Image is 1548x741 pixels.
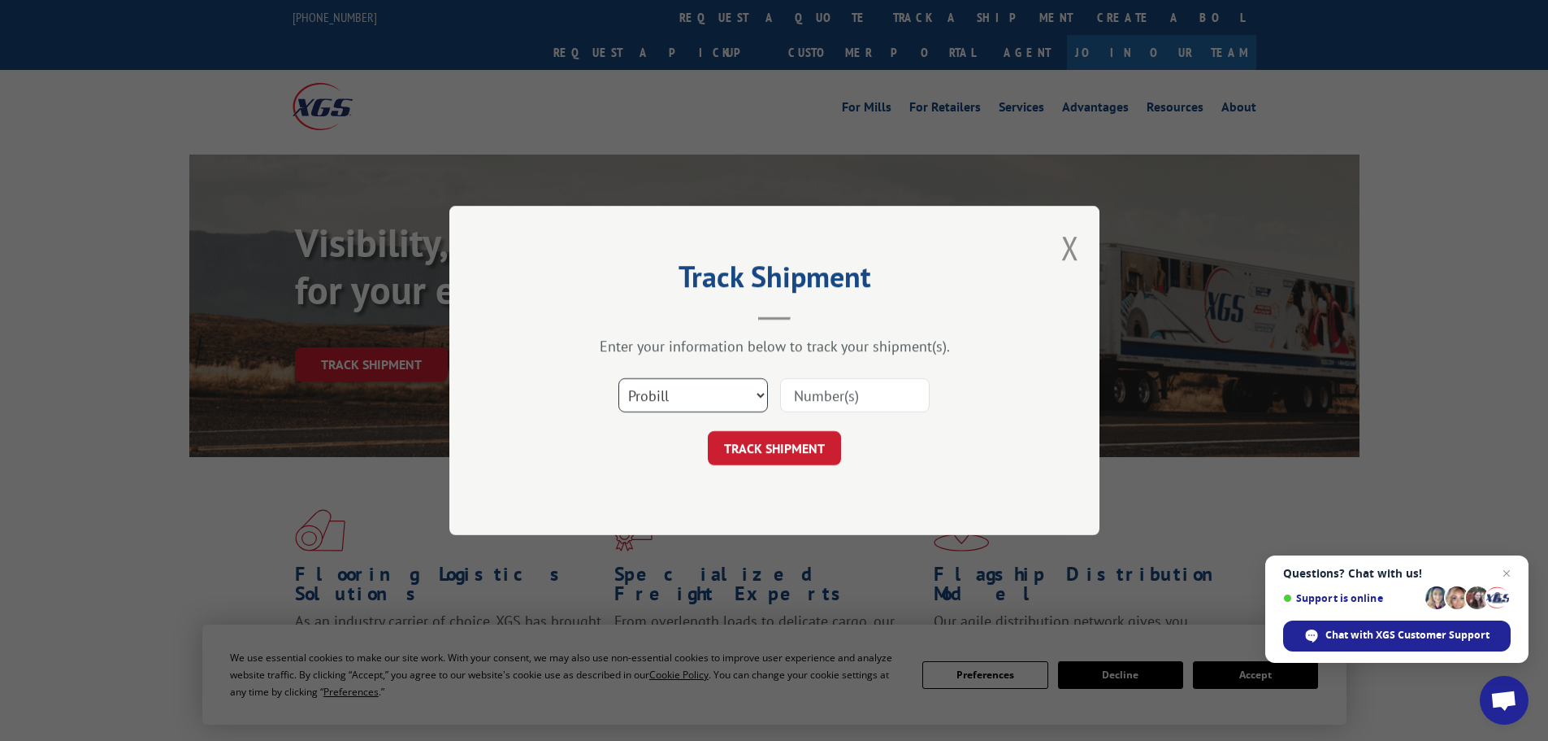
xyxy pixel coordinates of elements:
[708,431,841,465] button: TRACK SHIPMENT
[1325,628,1489,643] span: Chat with XGS Customer Support
[531,265,1018,296] h2: Track Shipment
[1497,564,1516,583] span: Close chat
[1283,567,1511,580] span: Questions? Chat with us!
[1061,226,1079,269] button: Close modal
[1480,676,1528,725] div: Open chat
[1283,592,1420,604] span: Support is online
[780,378,930,412] input: Number(s)
[531,337,1018,355] div: Enter your information below to track your shipment(s).
[1283,621,1511,652] div: Chat with XGS Customer Support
